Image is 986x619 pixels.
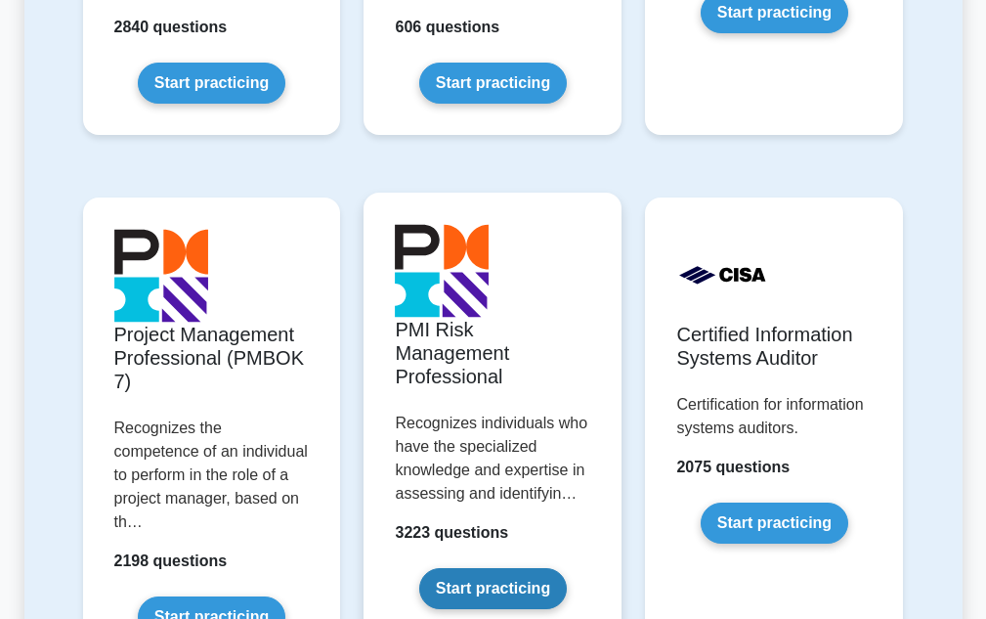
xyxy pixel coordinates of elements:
a: Start practicing [701,503,848,544]
a: Start practicing [419,63,567,104]
a: Start practicing [138,63,285,104]
a: Start practicing [419,568,567,609]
